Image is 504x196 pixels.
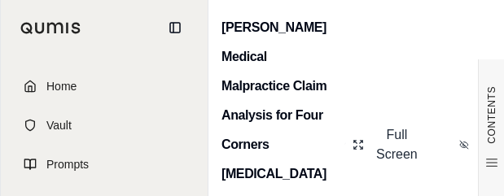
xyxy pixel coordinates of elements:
[374,125,420,164] span: Full Screen
[46,78,77,94] span: Home
[11,146,198,182] a: Prompts
[162,15,188,41] button: Collapse sidebar
[11,107,198,143] a: Vault
[46,156,89,172] span: Prompts
[46,117,72,133] span: Vault
[11,68,198,104] a: Home
[346,119,427,171] button: Full Screen
[20,22,81,34] img: Qumis Logo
